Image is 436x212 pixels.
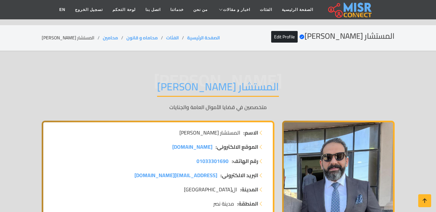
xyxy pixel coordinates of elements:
a: اتصل بنا [141,4,165,16]
a: محامين [103,34,118,42]
a: من نحن [188,4,212,16]
h2: المستشار [PERSON_NAME] [271,32,395,41]
a: الصفحة الرئيسية [277,4,318,16]
a: 01033301690 [197,157,229,165]
a: [EMAIL_ADDRESS][DOMAIN_NAME] [134,171,217,179]
h1: المستشار [PERSON_NAME] [157,80,279,97]
strong: المدينة: [240,186,258,193]
span: المستشار [PERSON_NAME] [179,129,240,136]
span: مدينة نصر [213,200,234,207]
a: [DOMAIN_NAME] [172,143,212,151]
img: main.misr_connect [328,2,371,18]
a: الفئات [166,34,179,42]
p: متخصصين في قضايا الأموال العامة والجنايات [42,103,395,111]
strong: البريد الالكتروني: [220,171,258,179]
span: اخبار و مقالات [223,7,250,13]
a: الفئات [255,4,277,16]
span: [EMAIL_ADDRESS][DOMAIN_NAME] [134,170,217,180]
a: الصفحة الرئيسية [187,34,220,42]
strong: المنطقة: [237,200,258,207]
a: محاماه و قانون [126,34,158,42]
span: 01033301690 [197,156,229,166]
strong: الاسم: [243,129,258,136]
a: تسجيل الخروج [70,4,108,16]
a: EN [54,4,70,16]
span: [DOMAIN_NAME] [172,142,212,152]
a: اخبار و مقالات [212,4,255,16]
span: ال[GEOGRAPHIC_DATA] [184,186,237,193]
strong: رقم الهاتف: [232,157,258,165]
a: لوحة التحكم [108,4,140,16]
svg: Verified account [299,34,304,39]
a: Edit Profile [271,31,298,43]
li: المستشار [PERSON_NAME] [42,35,103,41]
a: خدماتنا [165,4,188,16]
strong: الموقع الالكتروني: [216,143,258,151]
